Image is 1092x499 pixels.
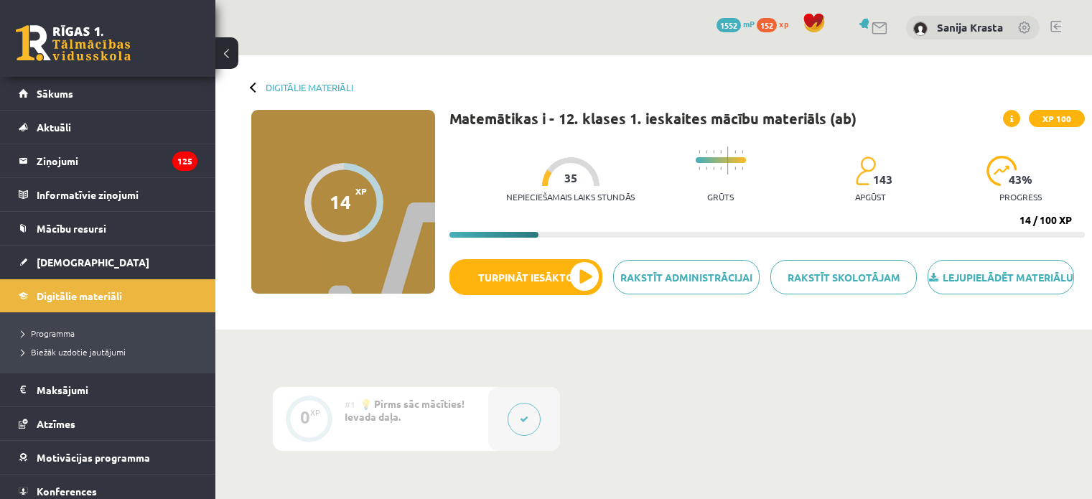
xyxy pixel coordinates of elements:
[19,373,197,406] a: Maksājumi
[345,397,465,423] span: 💡 Pirms sāc mācīties! Ievada daļa.
[720,167,722,170] img: icon-short-line-57e1e144782c952c97e751825c79c345078a6d821885a25fce030b3d8c18986b.svg
[913,22,928,36] img: Sanija Krasta
[37,87,73,100] span: Sākums
[37,222,106,235] span: Mācību resursi
[743,18,755,29] span: mP
[699,167,700,170] img: icon-short-line-57e1e144782c952c97e751825c79c345078a6d821885a25fce030b3d8c18986b.svg
[734,150,736,154] img: icon-short-line-57e1e144782c952c97e751825c79c345078a6d821885a25fce030b3d8c18986b.svg
[345,398,355,410] span: #1
[770,260,917,294] a: Rakstīt skolotājam
[564,172,577,185] span: 35
[706,167,707,170] img: icon-short-line-57e1e144782c952c97e751825c79c345078a6d821885a25fce030b3d8c18986b.svg
[19,441,197,474] a: Motivācijas programma
[734,167,736,170] img: icon-short-line-57e1e144782c952c97e751825c79c345078a6d821885a25fce030b3d8c18986b.svg
[16,25,131,61] a: Rīgas 1. Tālmācības vidusskola
[266,82,353,93] a: Digitālie materiāli
[873,173,892,186] span: 143
[19,111,197,144] a: Aktuāli
[720,150,722,154] img: icon-short-line-57e1e144782c952c97e751825c79c345078a6d821885a25fce030b3d8c18986b.svg
[727,146,729,174] img: icon-long-line-d9ea69661e0d244f92f715978eff75569469978d946b2353a9bb055b3ed8787d.svg
[937,20,1003,34] a: Sanija Krasta
[613,260,760,294] a: Rakstīt administrācijai
[707,192,734,202] p: Grūts
[757,18,795,29] a: 152 xp
[37,178,197,211] legend: Informatīvie ziņojumi
[19,77,197,110] a: Sākums
[19,246,197,279] a: [DEMOGRAPHIC_DATA]
[699,150,700,154] img: icon-short-line-57e1e144782c952c97e751825c79c345078a6d821885a25fce030b3d8c18986b.svg
[742,150,743,154] img: icon-short-line-57e1e144782c952c97e751825c79c345078a6d821885a25fce030b3d8c18986b.svg
[757,18,777,32] span: 152
[713,167,714,170] img: icon-short-line-57e1e144782c952c97e751825c79c345078a6d821885a25fce030b3d8c18986b.svg
[742,167,743,170] img: icon-short-line-57e1e144782c952c97e751825c79c345078a6d821885a25fce030b3d8c18986b.svg
[717,18,741,32] span: 1552
[355,186,367,196] span: XP
[37,373,197,406] legend: Maksājumi
[22,327,201,340] a: Programma
[855,156,876,186] img: students-c634bb4e5e11cddfef0936a35e636f08e4e9abd3cc4e673bd6f9a4125e45ecb1.svg
[717,18,755,29] a: 1552 mP
[330,191,351,213] div: 14
[19,407,197,440] a: Atzīmes
[19,279,197,312] a: Digitālie materiāli
[928,260,1074,294] a: Lejupielādēt materiālu
[713,150,714,154] img: icon-short-line-57e1e144782c952c97e751825c79c345078a6d821885a25fce030b3d8c18986b.svg
[19,144,197,177] a: Ziņojumi125
[449,110,857,127] h1: Matemātikas i - 12. klases 1. ieskaites mācību materiāls (ab)
[37,121,71,134] span: Aktuāli
[986,156,1017,186] img: icon-progress-161ccf0a02000e728c5f80fcf4c31c7af3da0e1684b2b1d7c360e028c24a22f1.svg
[1009,173,1033,186] span: 43 %
[37,289,122,302] span: Digitālie materiāli
[19,212,197,245] a: Mācību resursi
[449,259,602,295] button: Turpināt iesākto
[22,346,126,358] span: Biežāk uzdotie jautājumi
[37,256,149,269] span: [DEMOGRAPHIC_DATA]
[999,192,1042,202] p: progress
[22,327,75,339] span: Programma
[855,192,886,202] p: apgūst
[172,151,197,171] i: 125
[37,451,150,464] span: Motivācijas programma
[706,150,707,154] img: icon-short-line-57e1e144782c952c97e751825c79c345078a6d821885a25fce030b3d8c18986b.svg
[22,345,201,358] a: Biežāk uzdotie jautājumi
[37,485,97,498] span: Konferences
[779,18,788,29] span: xp
[1029,110,1085,127] span: XP 100
[300,411,310,424] div: 0
[37,144,197,177] legend: Ziņojumi
[19,178,197,211] a: Informatīvie ziņojumi
[37,417,75,430] span: Atzīmes
[310,409,320,416] div: XP
[506,192,635,202] p: Nepieciešamais laiks stundās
